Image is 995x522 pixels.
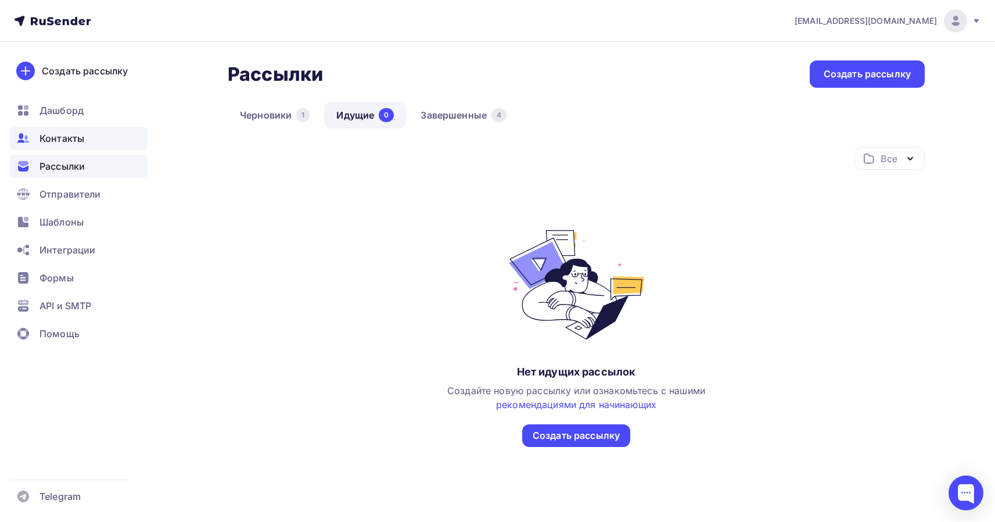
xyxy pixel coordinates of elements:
[379,108,394,122] div: 0
[228,63,323,86] h2: Рассылки
[496,399,656,410] a: рекомендациями для начинающих
[9,183,148,206] a: Отправители
[9,155,148,178] a: Рассылки
[491,108,507,122] div: 4
[39,187,101,201] span: Отправители
[824,67,911,81] div: Создать рассылку
[9,210,148,234] a: Шаблоны
[42,64,128,78] div: Создать рассылку
[39,215,84,229] span: Шаблоны
[9,99,148,122] a: Дашборд
[795,15,937,27] span: [EMAIL_ADDRESS][DOMAIN_NAME]
[447,385,705,410] span: Создайте новую рассылку или ознакомьтесь с нашими
[39,103,84,117] span: Дашборд
[9,127,148,150] a: Контакты
[854,147,925,170] button: Все
[881,152,897,166] div: Все
[39,299,91,313] span: API и SMTP
[39,489,81,503] span: Telegram
[39,243,95,257] span: Интеграции
[39,159,85,173] span: Рассылки
[533,429,620,442] div: Создать рассылку
[296,108,310,122] div: 1
[517,365,636,379] div: Нет идущих рассылок
[9,266,148,289] a: Формы
[795,9,981,33] a: [EMAIL_ADDRESS][DOMAIN_NAME]
[39,271,74,285] span: Формы
[39,131,84,145] span: Контакты
[324,102,406,128] a: Идущие0
[228,102,322,128] a: Черновики1
[408,102,519,128] a: Завершенные4
[39,327,80,341] span: Помощь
